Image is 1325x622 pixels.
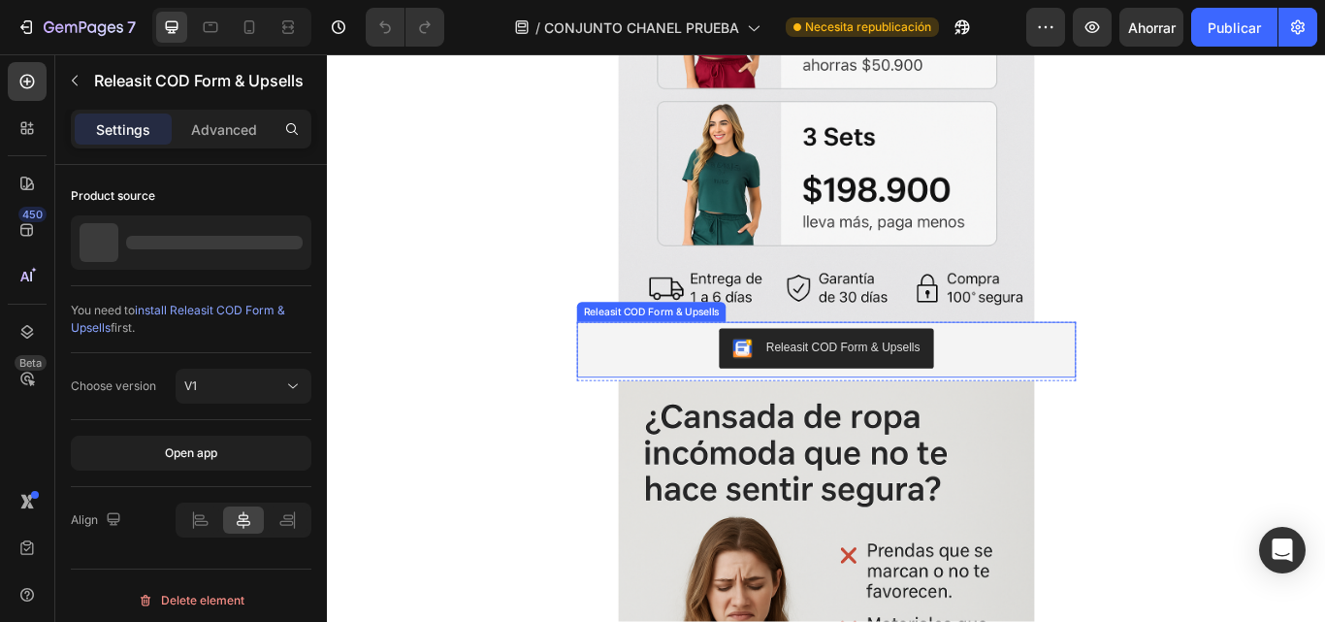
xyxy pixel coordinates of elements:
[71,303,285,335] span: install Releasit COD Form & Upsells
[1191,8,1277,47] button: Publicar
[805,19,931,34] font: Necesita republicación
[1259,527,1306,573] div: Abrir Intercom Messenger
[71,507,125,534] div: Align
[138,589,244,612] div: Delete element
[472,332,496,355] img: CKKYs5695_ICEAE=.webp
[71,187,155,205] div: Product source
[327,54,1325,622] iframe: Área de diseño
[71,302,311,337] div: You need to first.
[96,119,150,140] p: Settings
[191,119,257,140] p: Advanced
[544,19,739,36] font: CONJUNTO CHANEL PRUEBA
[295,292,461,310] div: Releasit COD Form & Upsells
[1208,19,1261,36] font: Publicar
[8,8,145,47] button: 7
[94,69,304,92] p: Releasit COD Form & Upsells
[165,444,217,462] div: Open app
[71,436,311,471] button: Open app
[71,377,156,395] div: Choose version
[19,356,42,370] font: Beta
[366,8,444,47] div: Deshacer/Rehacer
[1128,19,1176,36] font: Ahorrar
[127,17,136,37] font: 7
[511,332,691,352] div: Releasit COD Form & Upsells
[176,369,311,404] button: V1
[184,378,197,393] span: V1
[457,320,706,367] button: Releasit COD Form & Upsells
[71,585,311,616] button: Delete element
[1119,8,1183,47] button: Ahorrar
[535,19,540,36] font: /
[22,208,43,221] font: 450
